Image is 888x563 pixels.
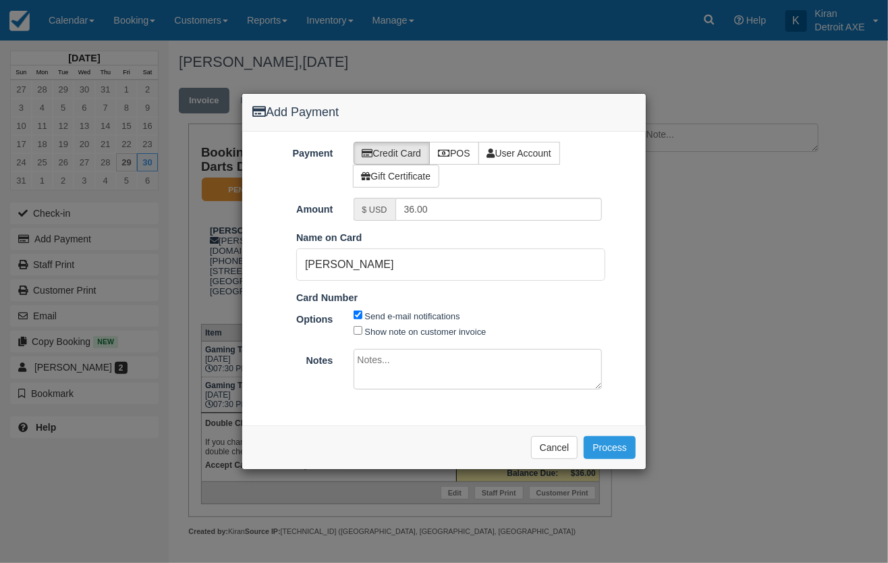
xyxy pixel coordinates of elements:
label: Gift Certificate [353,165,440,188]
label: Options [242,308,343,327]
h4: Add Payment [252,104,636,122]
label: POS [429,142,479,165]
label: Amount [242,198,343,217]
button: Cancel [531,436,578,459]
label: Name on Card [296,231,362,245]
label: Credit Card [354,142,431,165]
label: Notes [242,349,343,368]
label: Show note on customer invoice [365,327,487,337]
input: Valid amount required. [395,198,603,221]
small: $ USD [362,205,387,215]
label: Card Number [296,291,358,305]
label: Send e-mail notifications [365,311,460,321]
label: Payment [242,142,343,161]
label: User Account [478,142,560,165]
button: Process [584,436,636,459]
